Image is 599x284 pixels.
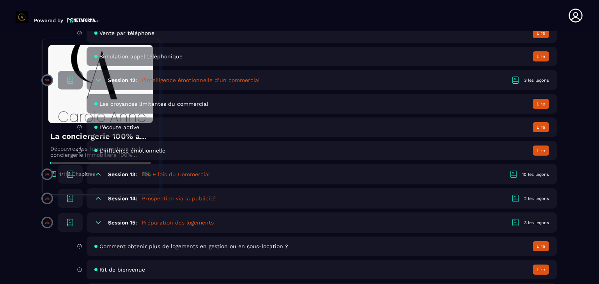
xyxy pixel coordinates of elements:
[99,147,165,154] span: L’influence émotionnelle
[108,219,137,226] h6: Session 15:
[533,241,549,251] button: Lire
[533,146,549,156] button: Lire
[108,195,137,202] h6: Session 14:
[533,99,549,109] button: Lire
[99,266,145,273] span: Kit de bienvenue
[142,219,214,226] h5: Préparation des logements
[99,101,208,107] span: Les croyances limitantes du commercial
[45,173,50,176] p: 0%
[45,197,50,200] p: 0%
[67,17,100,23] img: logo
[48,45,153,123] img: banner
[524,196,549,202] div: 2 les leçons
[533,51,549,61] button: Lire
[99,243,288,249] span: Comment obtenir plus de logements en gestion ou en sous-location ?
[108,77,137,83] h6: Session 12:
[99,30,154,36] span: Vente par téléphone
[99,124,139,130] span: L’écoute active
[142,170,210,178] h5: Les 9 lois du Commercial
[16,11,28,23] img: logo-branding
[45,79,50,82] p: 0%
[50,146,151,158] p: Découvrez les fondamentaux de la conciergerie immobilière 100% automatisée. Cette formation est c...
[34,18,63,23] p: Powered by
[142,76,260,84] h5: L'intelligence émotionnelle d’un commercial
[142,195,216,202] h5: Prospection via la publicité
[533,122,549,132] button: Lire
[108,171,137,177] h6: Session 13:
[522,172,549,177] div: 10 les leçons
[524,220,549,226] div: 3 les leçons
[99,53,183,60] span: Simulation appel téléphonique
[45,221,50,224] p: 0%
[533,265,549,275] button: Lire
[50,131,151,142] h4: La conciergerie 100% automatisée
[533,28,549,38] button: Lire
[524,77,549,83] div: 3 les leçons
